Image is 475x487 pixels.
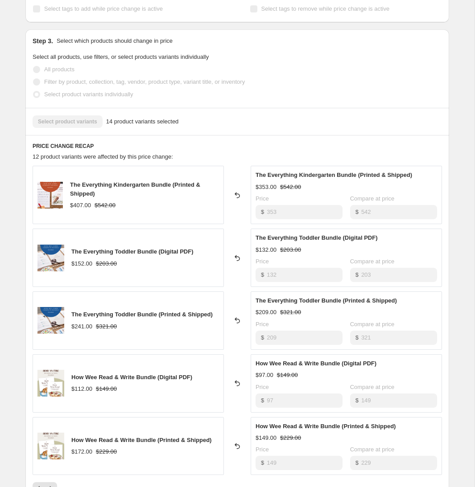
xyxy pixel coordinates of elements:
[71,322,92,331] div: $241.00
[96,385,117,393] strike: $149.00
[95,201,116,210] strike: $542.00
[37,433,64,459] img: LearntoReadandWrite_1_80x.png
[261,209,264,215] span: $
[261,459,264,466] span: $
[355,397,359,404] span: $
[256,371,273,380] div: $97.00
[350,384,395,390] span: Compare at price
[71,259,92,268] div: $152.00
[256,172,412,178] span: The Everything Kindergarten Bundle (Printed & Shipped)
[96,447,117,456] strike: $229.00
[256,384,269,390] span: Price
[44,78,245,85] span: Filter by product, collection, tag, vendor, product type, variant title, or inventory
[261,334,264,341] span: $
[355,334,359,341] span: $
[350,258,395,265] span: Compare at price
[256,308,277,317] div: $209.00
[256,321,269,327] span: Price
[57,37,173,45] p: Select which products should change in price
[44,66,74,73] span: All products
[44,5,163,12] span: Select tags to add while price change is active
[33,143,442,150] h6: PRICE CHANGE RECAP
[280,183,301,192] strike: $542.00
[37,182,63,209] img: 3_36d6ff61-d81d-40a6-9638-bcf53acf54e8_80x.png
[256,258,269,265] span: Price
[355,271,359,278] span: $
[70,201,91,210] div: $407.00
[256,234,378,241] span: The Everything Toddler Bundle (Digital PDF)
[71,248,194,255] span: The Everything Toddler Bundle (Digital PDF)
[71,374,192,381] span: How Wee Read & Write Bundle (Digital PDF)
[280,308,301,317] strike: $321.00
[33,37,53,45] h2: Step 3.
[33,153,173,160] span: 12 product variants were affected by this price change:
[37,245,64,271] img: 1_6a857b3e-d56b-43f7-9d22-c3db8205bf35_80x.png
[37,370,64,397] img: LearntoReadandWrite_1_80x.png
[350,321,395,327] span: Compare at price
[355,459,359,466] span: $
[280,434,301,442] strike: $229.00
[350,195,395,202] span: Compare at price
[71,447,92,456] div: $172.00
[256,246,277,254] div: $132.00
[277,371,298,380] strike: $149.00
[96,322,117,331] strike: $321.00
[96,259,117,268] strike: $203.00
[106,117,179,126] span: 14 product variants selected
[256,183,277,192] div: $353.00
[33,53,209,60] span: Select all products, use filters, or select products variants individually
[256,434,277,442] div: $149.00
[71,437,211,443] span: How Wee Read & Write Bundle (Printed & Shipped)
[37,307,64,334] img: 1_6a857b3e-d56b-43f7-9d22-c3db8205bf35_80x.png
[256,360,376,367] span: How Wee Read & Write Bundle (Digital PDF)
[355,209,359,215] span: $
[256,423,396,430] span: How Wee Read & Write Bundle (Printed & Shipped)
[44,91,133,98] span: Select product variants individually
[261,5,390,12] span: Select tags to remove while price change is active
[71,385,92,393] div: $112.00
[256,195,269,202] span: Price
[256,446,269,453] span: Price
[70,181,200,197] span: The Everything Kindergarten Bundle (Printed & Shipped)
[280,246,301,254] strike: $203.00
[261,271,264,278] span: $
[350,446,395,453] span: Compare at price
[261,397,264,404] span: $
[256,297,397,304] span: The Everything Toddler Bundle (Printed & Shipped)
[71,311,213,318] span: The Everything Toddler Bundle (Printed & Shipped)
